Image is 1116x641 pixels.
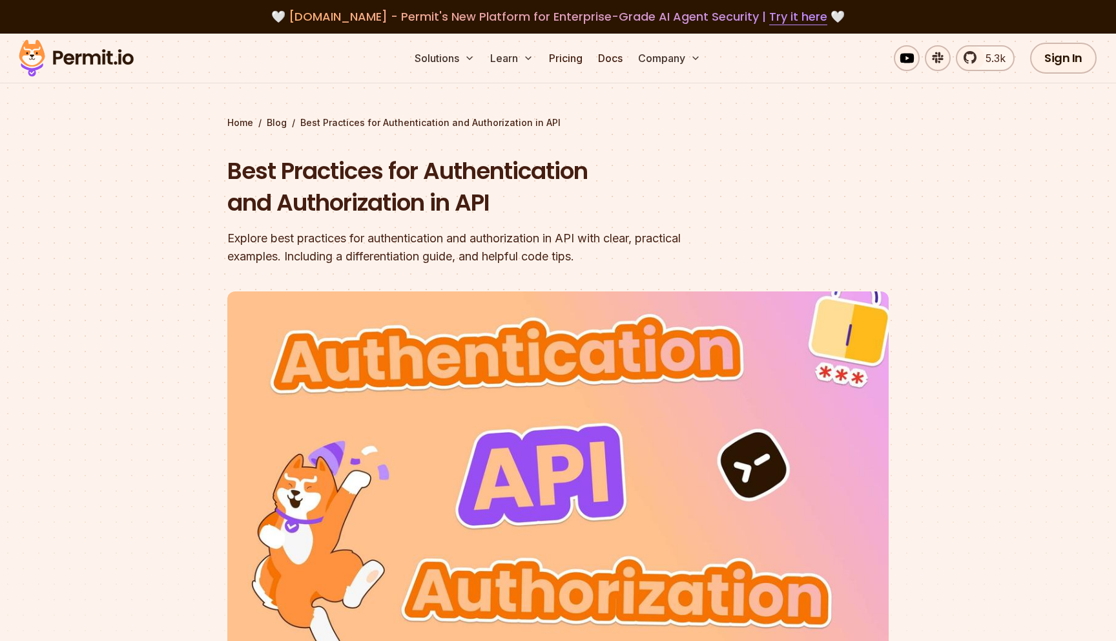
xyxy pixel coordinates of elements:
[1030,43,1097,74] a: Sign In
[593,45,628,71] a: Docs
[485,45,539,71] button: Learn
[978,50,1006,66] span: 5.3k
[633,45,706,71] button: Company
[289,8,827,25] span: [DOMAIN_NAME] - Permit's New Platform for Enterprise-Grade AI Agent Security |
[13,36,139,80] img: Permit logo
[227,116,889,129] div: / /
[544,45,588,71] a: Pricing
[227,155,723,219] h1: Best Practices for Authentication and Authorization in API
[227,116,253,129] a: Home
[409,45,480,71] button: Solutions
[227,229,723,266] div: Explore best practices for authentication and authorization in API with clear, practical examples...
[31,8,1085,26] div: 🤍 🤍
[769,8,827,25] a: Try it here
[956,45,1015,71] a: 5.3k
[267,116,287,129] a: Blog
